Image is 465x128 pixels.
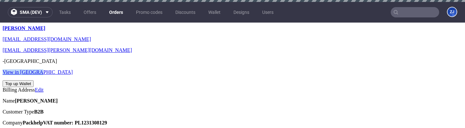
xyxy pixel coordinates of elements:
span: Name [3,75,15,81]
a: Users [258,7,277,17]
span: sma (dev) [20,10,42,15]
a: Orders [105,7,127,17]
span: Customer Type [3,86,34,92]
strong: VAT number: PL1231308129 [43,97,107,103]
a: Wallet [204,7,224,17]
a: Designs [230,7,253,17]
strong: B2B [34,86,44,92]
span: [GEOGRAPHIC_DATA] [4,36,57,41]
figcaption: ZJ [448,7,457,16]
a: Discounts [171,7,199,17]
button: Top up Wallet [3,58,34,64]
button: sma (dev) [8,7,53,17]
a: View in [GEOGRAPHIC_DATA] [3,47,73,52]
span: Company [3,97,23,103]
a: Edit [35,64,44,70]
strong: [PERSON_NAME] [15,75,57,81]
a: [PERSON_NAME] [3,3,45,8]
div: Billing Address [3,64,462,70]
a: Offers [80,7,100,17]
span: - [3,36,4,41]
strong: Packhelp [23,97,43,103]
a: [EMAIL_ADDRESS][DOMAIN_NAME] [3,14,91,19]
a: Tasks [55,7,75,17]
a: Promo codes [132,7,166,17]
a: [EMAIL_ADDRESS][PERSON_NAME][DOMAIN_NAME] [3,25,132,30]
